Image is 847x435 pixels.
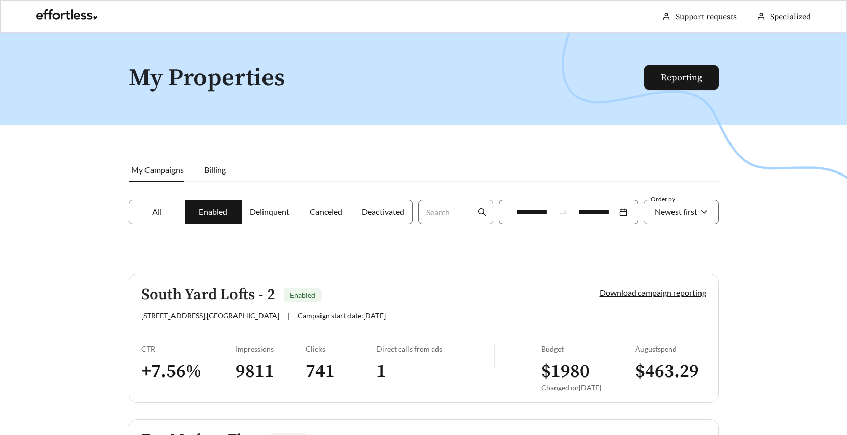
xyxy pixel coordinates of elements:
[306,360,376,383] h3: 741
[494,344,495,369] img: line
[141,311,279,320] span: [STREET_ADDRESS] , [GEOGRAPHIC_DATA]
[204,165,226,175] span: Billing
[661,72,702,83] a: Reporting
[541,383,635,392] div: Changed on [DATE]
[478,208,487,217] span: search
[676,12,737,22] a: Support requests
[635,360,706,383] h3: $ 463.29
[250,207,289,216] span: Delinquent
[131,165,184,175] span: My Campaigns
[199,207,227,216] span: Enabled
[298,311,386,320] span: Campaign start date: [DATE]
[362,207,404,216] span: Deactivated
[655,207,697,216] span: Newest first
[559,208,568,217] span: swap-right
[559,208,568,217] span: to
[376,360,494,383] h3: 1
[770,12,811,22] span: Specialized
[644,65,719,90] button: Reporting
[141,344,236,353] div: CTR
[129,274,719,403] a: South Yard Lofts - 2Enabled[STREET_ADDRESS],[GEOGRAPHIC_DATA]|Campaign start date:[DATE]Download ...
[141,360,236,383] h3: + 7.56 %
[129,65,645,92] h1: My Properties
[141,286,275,303] h5: South Yard Lofts - 2
[290,291,315,299] span: Enabled
[152,207,162,216] span: All
[236,344,306,353] div: Impressions
[310,207,342,216] span: Canceled
[236,360,306,383] h3: 9811
[600,287,706,297] a: Download campaign reporting
[541,360,635,383] h3: $ 1980
[541,344,635,353] div: Budget
[287,311,289,320] span: |
[306,344,376,353] div: Clicks
[635,344,706,353] div: August spend
[376,344,494,353] div: Direct calls from ads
